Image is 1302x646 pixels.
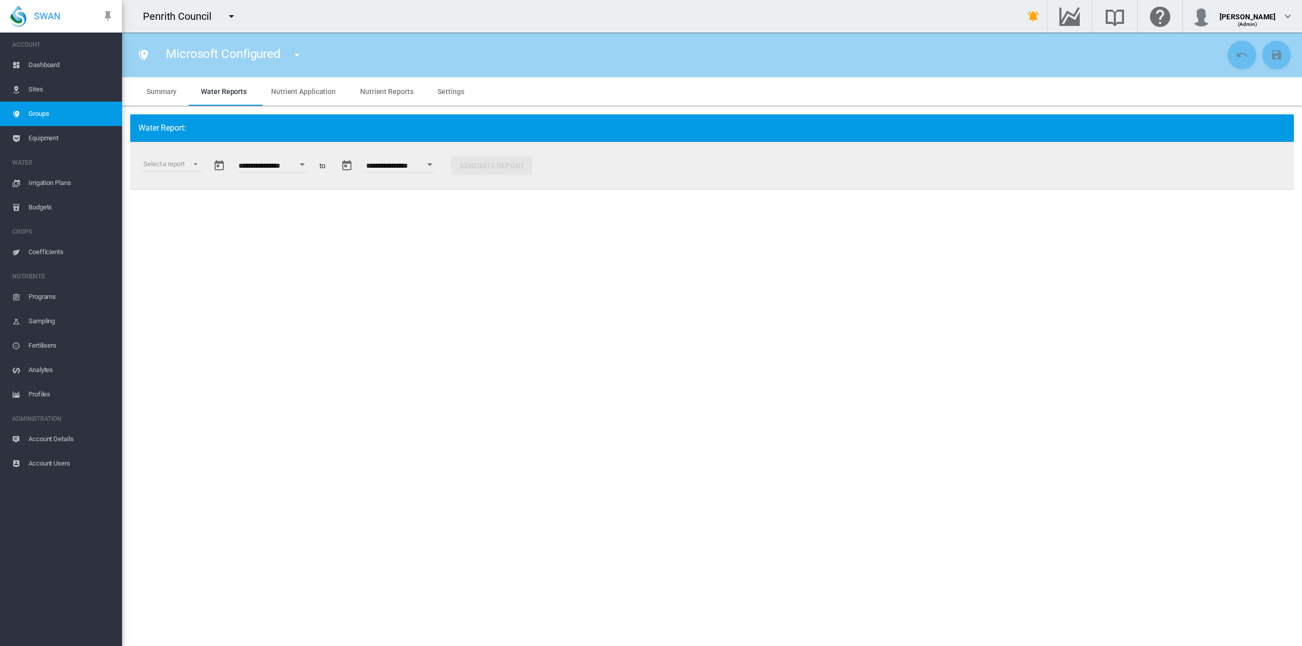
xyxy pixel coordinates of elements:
span: Analytes [28,358,114,382]
md-icon: icon-chevron-down [1282,10,1294,22]
md-icon: icon-bell-ring [1027,10,1040,22]
md-icon: Search the knowledge base [1103,10,1127,22]
span: ACCOUNT [12,37,114,53]
span: (Admin) [1238,21,1258,27]
img: SWAN-Landscape-Logo-Colour-drop.png [10,6,26,27]
md-icon: icon-pin [102,10,114,22]
span: Summary [146,87,176,96]
span: Dashboard [28,53,114,77]
button: Open calendar [293,156,311,174]
span: Sites [28,77,114,102]
button: icon-menu-down [287,45,307,65]
button: Save Changes [1262,41,1291,69]
button: icon-menu-down [221,6,242,26]
span: Programs [28,285,114,309]
span: Coefficients [28,240,114,264]
span: Sampling [28,309,114,333]
span: Profiles [28,382,114,407]
span: Account Users [28,451,114,476]
div: [PERSON_NAME] [1220,8,1276,18]
span: WATER [12,155,114,171]
input: Enter Date [366,162,434,172]
md-icon: Go to the Data Hub [1057,10,1082,22]
input: Enter Date [239,162,306,172]
span: Microsoft Configured [166,47,281,61]
button: icon-bell-ring [1023,6,1044,26]
span: Irrigation Plans [28,171,114,195]
span: Fertilisers [28,333,114,358]
span: Account Details [28,427,114,451]
button: Click to go to list of groups [133,45,154,65]
span: CROPS [12,224,114,240]
md-icon: icon-undo [1236,49,1248,61]
span: NUTRIENTS [12,268,114,285]
md-icon: icon-map-marker-multiple [137,49,150,61]
span: ADMINISTRATION [12,411,114,427]
md-icon: icon-content-save [1270,49,1283,61]
span: SWAN [34,10,61,22]
md-select: Select a report [142,157,202,172]
button: md-calendar [209,156,229,176]
button: Generate Report [451,157,532,175]
md-icon: icon-menu-down [291,49,303,61]
span: Nutrient Application [271,87,336,96]
span: Water Report: [138,122,186,134]
md-icon: icon-menu-down [225,10,238,22]
md-icon: Click here for help [1148,10,1172,22]
div: Penrith Council [143,9,221,23]
span: Water Reports [201,87,247,96]
span: Equipment [28,126,114,150]
span: to [319,161,326,171]
span: Settings [437,87,464,96]
button: Cancel Changes [1228,41,1256,69]
img: profile.jpg [1191,6,1211,26]
span: Groups [28,102,114,126]
button: md-calendar [337,156,357,176]
span: Budgets [28,195,114,220]
span: Nutrient Reports [360,87,413,96]
button: Open calendar [421,156,439,174]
